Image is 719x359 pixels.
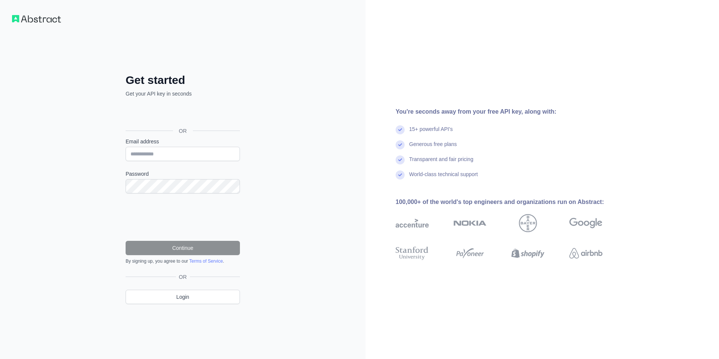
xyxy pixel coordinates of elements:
[126,241,240,255] button: Continue
[409,140,457,155] div: Generous free plans
[454,214,487,232] img: nokia
[176,273,190,281] span: OR
[396,245,429,262] img: stanford university
[173,127,193,135] span: OR
[126,138,240,145] label: Email address
[396,155,405,164] img: check mark
[569,245,602,262] img: airbnb
[569,214,602,232] img: google
[396,125,405,134] img: check mark
[511,245,545,262] img: shopify
[126,73,240,87] h2: Get started
[396,214,429,232] img: accenture
[519,214,537,232] img: bayer
[396,170,405,179] img: check mark
[126,170,240,178] label: Password
[396,107,626,116] div: You're seconds away from your free API key, along with:
[409,155,473,170] div: Transparent and fair pricing
[409,125,453,140] div: 15+ powerful API's
[126,258,240,264] div: By signing up, you agree to our .
[409,170,478,186] div: World-class technical support
[126,90,240,97] p: Get your API key in seconds
[189,259,223,264] a: Terms of Service
[396,198,626,207] div: 100,000+ of the world's top engineers and organizations run on Abstract:
[126,202,240,232] iframe: reCAPTCHA
[454,245,487,262] img: payoneer
[12,15,61,23] img: Workflow
[396,140,405,149] img: check mark
[126,290,240,304] a: Login
[122,106,242,122] iframe: Sign in with Google Button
